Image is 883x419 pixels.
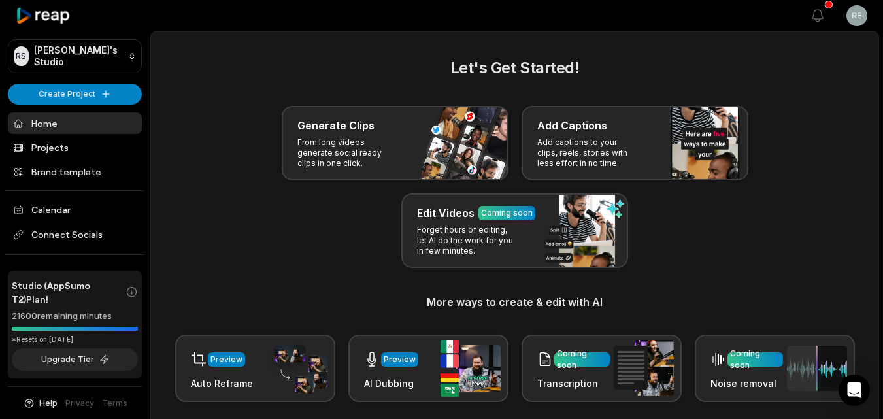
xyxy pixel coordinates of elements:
[65,397,94,409] a: Privacy
[730,348,780,371] div: Coming soon
[167,294,863,310] h3: More ways to create & edit with AI
[102,397,127,409] a: Terms
[537,137,639,169] p: Add captions to your clips, reels, stories with less effort in no time.
[537,377,610,390] h3: Transcription
[167,56,863,80] h2: Let's Get Started!
[417,205,475,221] h3: Edit Videos
[12,310,138,323] div: 21600 remaining minutes
[557,348,607,371] div: Coming soon
[614,340,674,396] img: transcription.png
[8,223,142,246] span: Connect Socials
[364,377,418,390] h3: AI Dubbing
[12,335,138,344] div: *Resets on [DATE]
[267,343,327,394] img: auto_reframe.png
[23,397,58,409] button: Help
[14,46,29,66] div: RS
[787,346,847,391] img: noise_removal.png
[481,207,533,219] div: Coming soon
[8,137,142,158] a: Projects
[34,44,123,68] p: [PERSON_NAME]'s Studio
[191,377,253,390] h3: Auto Reframe
[839,375,870,406] div: Open Intercom Messenger
[12,348,138,371] button: Upgrade Tier
[710,377,783,390] h3: Noise removal
[210,354,242,365] div: Preview
[417,225,518,256] p: Forget hours of editing, let AI do the work for you in few minutes.
[297,137,399,169] p: From long videos generate social ready clips in one click.
[8,161,142,182] a: Brand template
[384,354,416,365] div: Preview
[8,84,142,105] button: Create Project
[297,118,375,133] h3: Generate Clips
[8,112,142,134] a: Home
[12,278,125,306] span: Studio (AppSumo T2) Plan!
[441,340,501,397] img: ai_dubbing.png
[537,118,607,133] h3: Add Captions
[39,397,58,409] span: Help
[8,199,142,220] a: Calendar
